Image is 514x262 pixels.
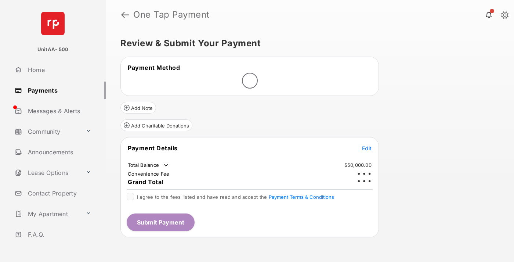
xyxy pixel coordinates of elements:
[41,12,65,35] img: svg+xml;base64,PHN2ZyB4bWxucz0iaHR0cDovL3d3dy53My5vcmcvMjAwMC9zdmciIHdpZHRoPSI2NCIgaGVpZ2h0PSI2NC...
[269,194,334,200] button: I agree to the fees listed and have read and accept the
[12,205,83,223] a: My Apartment
[128,178,163,186] span: Grand Total
[133,10,210,19] strong: One Tap Payment
[12,82,106,99] a: Payments
[12,226,106,243] a: F.A.Q.
[12,61,106,79] a: Home
[137,194,334,200] span: I agree to the fees listed and have read and accept the
[127,162,170,169] td: Total Balance
[12,123,83,140] a: Community
[128,144,178,152] span: Payment Details
[127,171,170,177] td: Convenience Fee
[362,145,372,151] span: Edit
[120,102,156,114] button: Add Note
[362,144,372,152] button: Edit
[12,143,106,161] a: Announcements
[120,39,493,48] h5: Review & Submit Your Payment
[12,164,83,182] a: Lease Options
[37,46,69,53] p: UnitAA- 500
[128,64,180,71] span: Payment Method
[12,184,106,202] a: Contact Property
[127,213,195,231] button: Submit Payment
[120,119,192,131] button: Add Charitable Donations
[344,162,372,168] td: $50,000.00
[12,102,106,120] a: Messages & Alerts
